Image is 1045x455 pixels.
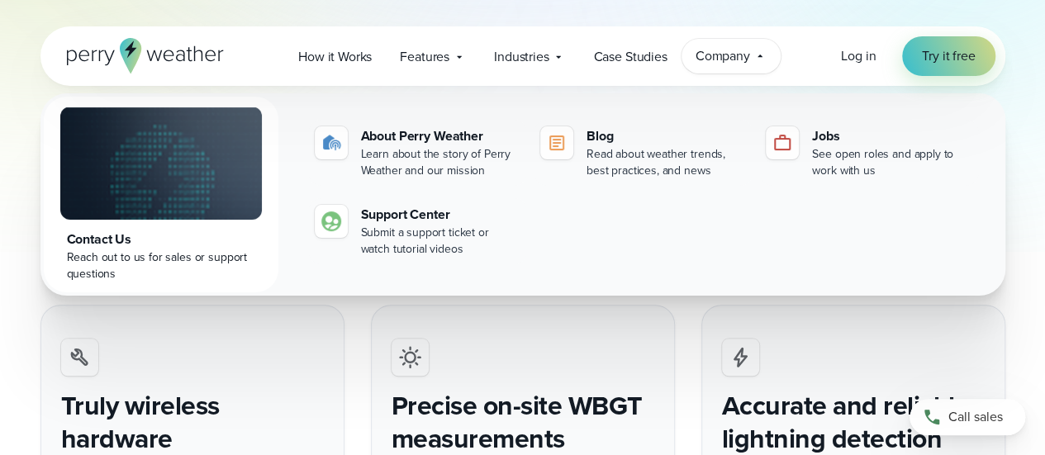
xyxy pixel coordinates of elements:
div: See open roles and apply to work with us [812,146,971,179]
a: Contact Us Reach out to us for sales or support questions [44,97,278,292]
div: Support Center [361,205,520,225]
span: Try it free [922,46,975,66]
a: Blog Read about weather trends, best practices, and news [534,120,753,186]
span: How it Works [298,47,372,67]
div: Jobs [812,126,971,146]
a: How it Works [284,40,386,73]
h5: Truly wireless hardware [61,389,324,455]
span: Case Studies [593,47,667,67]
span: Log in [841,46,876,65]
img: blog-icon.svg [547,133,567,153]
a: Jobs See open roles and apply to work with us [759,120,978,186]
span: Features [400,47,449,67]
img: jobs-icon-1.svg [772,133,792,153]
div: Submit a support ticket or watch tutorial videos [361,225,520,258]
div: Reach out to us for sales or support questions [67,249,255,282]
a: Try it free [902,36,995,76]
div: Contact Us [67,230,255,249]
span: Company [696,46,750,66]
a: About Perry Weather Learn about the story of Perry Weather and our mission [308,120,527,186]
div: Blog [587,126,746,146]
img: about-icon.svg [321,133,341,153]
a: Call sales [910,399,1025,435]
a: Case Studies [579,40,681,73]
img: contact-icon.svg [321,211,341,231]
a: Log in [841,46,876,66]
span: Industries [494,47,549,67]
h4: Accurate and reliable lightning detection [722,389,985,455]
div: Read about weather trends, best practices, and news [587,146,746,179]
div: About Perry Weather [361,126,520,146]
div: Learn about the story of Perry Weather and our mission [361,146,520,179]
span: Call sales [948,407,1003,427]
h4: Precise on-site WBGT measurements [392,389,654,455]
a: Support Center Submit a support ticket or watch tutorial videos [308,198,527,264]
